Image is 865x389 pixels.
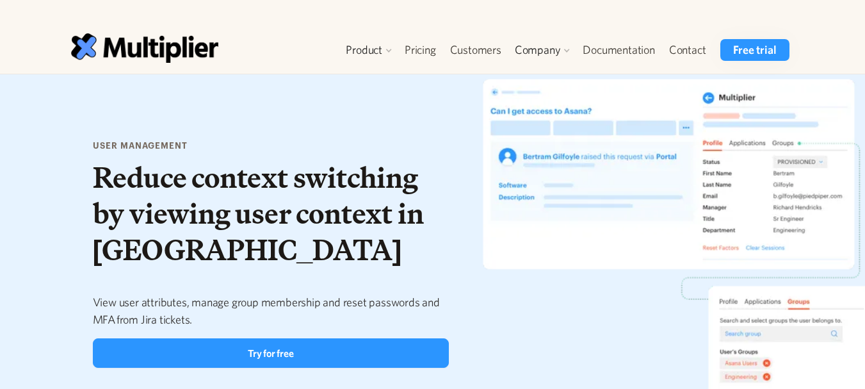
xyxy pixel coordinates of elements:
a: Pricing [398,39,443,61]
p: View user attributes, manage group membership and reset passwords and MFA from Jira tickets. [93,294,449,328]
div: Product [346,42,382,58]
div: Company [515,42,561,58]
h1: Reduce context switching by viewing user context in [GEOGRAPHIC_DATA] [93,160,449,268]
a: Try for free [93,338,449,368]
div: Product [339,39,398,61]
a: Free trial [720,39,789,61]
div: Company [508,39,576,61]
a: Customers [443,39,508,61]
a: Documentation [576,39,661,61]
h5: user management [93,140,449,153]
a: Contact [662,39,713,61]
